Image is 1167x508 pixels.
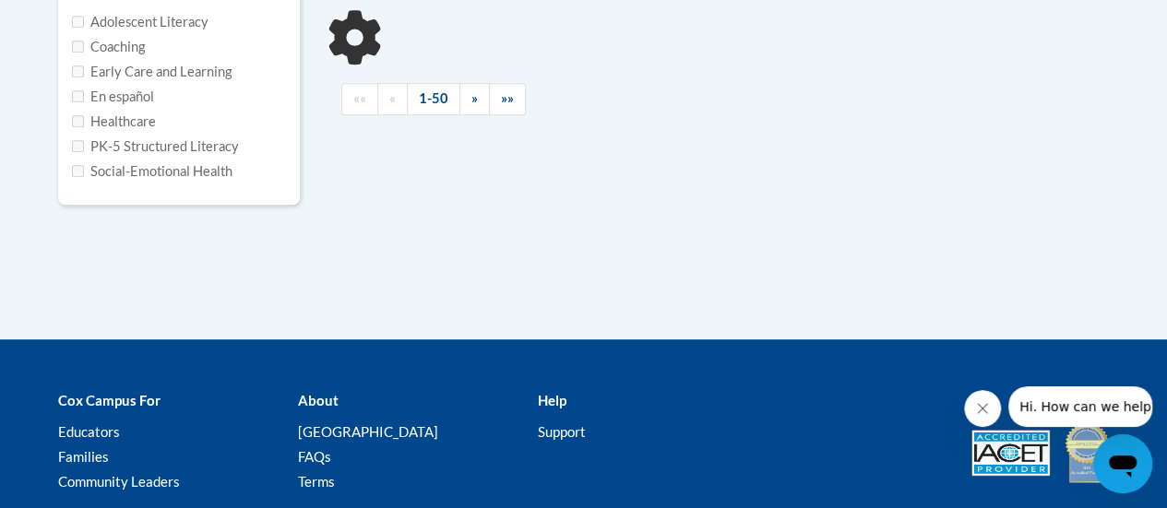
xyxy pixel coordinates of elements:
input: Checkbox for Options [72,90,84,102]
a: Community Leaders [58,473,180,490]
input: Checkbox for Options [72,16,84,28]
label: Early Care and Learning [72,62,232,82]
b: Cox Campus For [58,392,161,408]
iframe: Button to launch messaging window [1093,434,1152,493]
a: Terms [297,473,334,490]
a: FAQs [297,448,330,465]
span: «« [353,90,366,106]
img: IDA® Accredited [1064,420,1110,485]
input: Checkbox for Options [72,41,84,53]
a: Educators [58,423,120,440]
label: Coaching [72,37,145,57]
b: Help [537,392,566,408]
a: Support [537,423,585,440]
a: 1-50 [407,83,460,115]
label: Adolescent Literacy [72,12,208,32]
label: En español [72,87,154,107]
a: Begining [341,83,378,115]
label: PK-5 Structured Literacy [72,136,239,157]
label: Social-Emotional Health [72,161,232,182]
span: Hi. How can we help? [11,13,149,28]
a: Families [58,448,109,465]
a: [GEOGRAPHIC_DATA] [297,423,437,440]
span: « [389,90,396,106]
input: Checkbox for Options [72,115,84,127]
input: Checkbox for Options [72,165,84,177]
b: About [297,392,338,408]
a: Next [459,83,490,115]
input: Checkbox for Options [72,140,84,152]
iframe: Close message [964,390,1001,427]
a: Previous [377,83,408,115]
span: » [471,90,478,106]
label: Healthcare [72,112,156,132]
img: Accredited IACET® Provider [971,430,1050,476]
span: »» [501,90,514,106]
a: End [489,83,526,115]
iframe: Message from company [1008,386,1152,427]
input: Checkbox for Options [72,65,84,77]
